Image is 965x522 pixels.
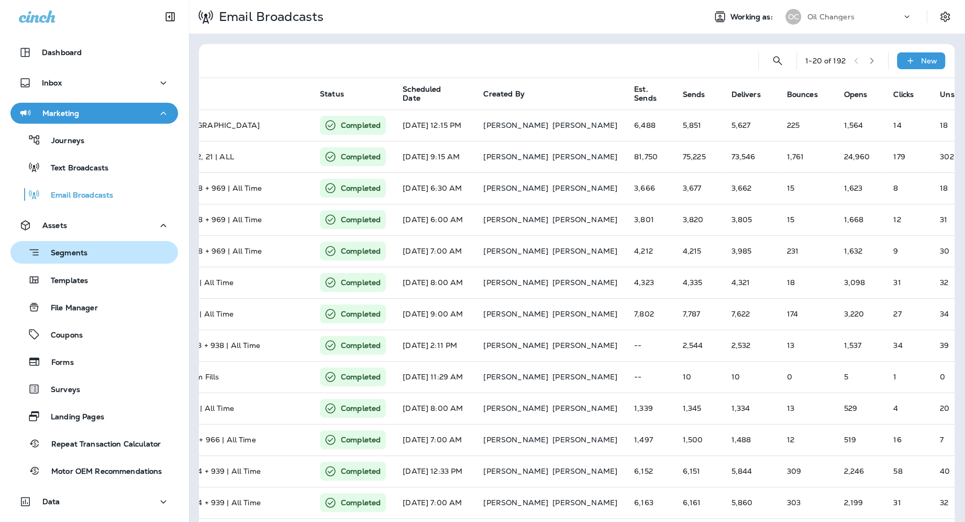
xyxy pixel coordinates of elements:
td: 6,488 [626,110,674,141]
td: 3,801 [626,204,674,235]
p: Oil Changers [807,13,855,21]
span: Bounces [787,90,818,99]
td: 18 [779,267,836,298]
button: Settings [936,7,955,26]
span: Opens [844,90,868,99]
button: Motor OEM Recommendations [10,460,178,482]
p: [PERSON_NAME] [483,436,548,444]
p: Marketing [42,109,79,117]
p: [PERSON_NAME] [552,153,617,161]
button: Marketing [10,103,178,124]
td: 2,544 [674,330,723,361]
div: OC [785,9,801,25]
td: 4,321 [723,267,778,298]
p: [PERSON_NAME] [483,247,548,255]
span: Store 951 + 966 | All Time [163,435,256,444]
td: [DATE] 12:33 PM [394,455,475,487]
p: Completed [341,340,381,351]
button: Segments [10,241,178,264]
td: 5,860 [723,487,778,518]
button: Inbox [10,72,178,93]
span: Click rate:1% (Clicks/Opens) [893,498,901,507]
td: 13 [779,330,836,361]
p: [PERSON_NAME] [483,404,548,412]
p: Completed [341,497,381,508]
td: [DATE] 9:00 AM [394,298,475,330]
button: Assets [10,215,178,236]
p: [PERSON_NAME] [483,153,548,161]
td: 7,802 [626,298,674,330]
span: Open rate:35% (Opens/Sends) [844,435,856,444]
td: [DATE] 11:29 AM [394,361,475,393]
td: 1,339 [626,393,674,424]
span: Sends [683,90,719,99]
p: Completed [341,246,381,256]
td: 5,844 [723,455,778,487]
button: Surveys [10,378,178,400]
p: Completed [341,466,381,476]
p: [PERSON_NAME] [483,121,548,129]
p: [PERSON_NAME] [483,341,548,350]
td: 1,334 [723,393,778,424]
td: 1,500 [674,424,723,455]
p: Text Broadcasts [40,164,108,173]
button: Data [10,491,178,512]
td: 5,851 [674,110,723,141]
span: Est. Sends [634,85,657,103]
span: 925 Twin Falls [163,121,260,130]
td: 75,225 [674,141,723,172]
span: Open rate:39% (Opens/Sends) [844,404,857,413]
td: 1,761 [779,141,836,172]
p: Completed [341,372,381,382]
p: [PERSON_NAME] [552,341,617,350]
span: Open rate:39% (Opens/Sends) [844,246,863,256]
p: Templates [40,276,88,286]
p: [PERSON_NAME] [552,436,617,444]
td: 81,750 [626,141,674,172]
button: Search Email Broadcasts [767,50,788,71]
td: 4,323 [626,267,674,298]
span: Stores 953 + 938 | All Time [163,341,260,350]
p: [PERSON_NAME] [552,404,617,412]
span: Stores 854 + 939 | All Time [163,466,261,476]
td: 4,215 [674,235,723,267]
p: Completed [341,434,381,445]
p: [PERSON_NAME] [483,278,548,287]
td: 6,161 [674,487,723,518]
td: 12 [779,424,836,455]
td: [DATE] 2:11 PM [394,330,475,361]
span: Click rate:1% (Clicks/Opens) [893,404,898,413]
td: 231 [779,235,836,267]
p: Completed [341,151,381,162]
span: Open rate:71% (Opens/Sends) [844,278,866,287]
span: Delivers [731,90,760,99]
button: Dashboard [10,42,178,63]
td: [DATE] 7:00 AM [394,235,475,267]
td: [DATE] 8:00 AM [394,267,475,298]
td: [DATE] 8:00 AM [394,393,475,424]
span: Open rate:60% (Opens/Sends) [844,341,862,350]
td: [DATE] 7:00 AM [394,487,475,518]
span: Click rate:1% (Clicks/Opens) [893,309,901,319]
p: Dashboard [42,48,82,57]
span: Open rate:44% (Opens/Sends) [844,215,864,224]
p: New [921,57,937,65]
p: Completed [341,120,381,130]
p: [PERSON_NAME] [552,278,617,287]
button: Text Broadcasts [10,156,178,178]
td: 309 [779,455,836,487]
td: 4,335 [674,267,723,298]
button: Forms [10,351,178,373]
span: Click rate:0% (Clicks/Opens) [893,183,898,193]
td: 225 [779,110,836,141]
p: [PERSON_NAME] [552,310,617,318]
td: -- [626,361,674,393]
span: Open rate:41% (Opens/Sends) [844,309,864,319]
span: Click rate:3% (Clicks/Opens) [893,435,901,444]
button: Collapse Sidebar [156,6,185,27]
span: Open rate:37% (Opens/Sends) [844,466,864,476]
button: Landing Pages [10,405,178,427]
button: Coupons [10,323,178,345]
td: 1,497 [626,424,674,455]
td: 3,677 [674,172,723,204]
